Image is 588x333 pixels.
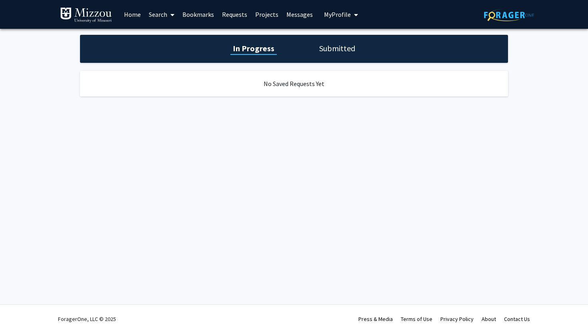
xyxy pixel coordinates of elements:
[145,0,178,28] a: Search
[58,305,116,333] div: ForagerOne, LLC © 2025
[282,0,317,28] a: Messages
[60,7,112,23] img: University of Missouri Logo
[504,315,530,323] a: Contact Us
[6,297,34,327] iframe: Chat
[120,0,145,28] a: Home
[230,43,277,54] h1: In Progress
[401,315,432,323] a: Terms of Use
[484,9,534,21] img: ForagerOne Logo
[324,10,351,18] span: My Profile
[251,0,282,28] a: Projects
[80,71,508,96] div: No Saved Requests Yet
[317,43,358,54] h1: Submitted
[440,315,474,323] a: Privacy Policy
[358,315,393,323] a: Press & Media
[178,0,218,28] a: Bookmarks
[218,0,251,28] a: Requests
[482,315,496,323] a: About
